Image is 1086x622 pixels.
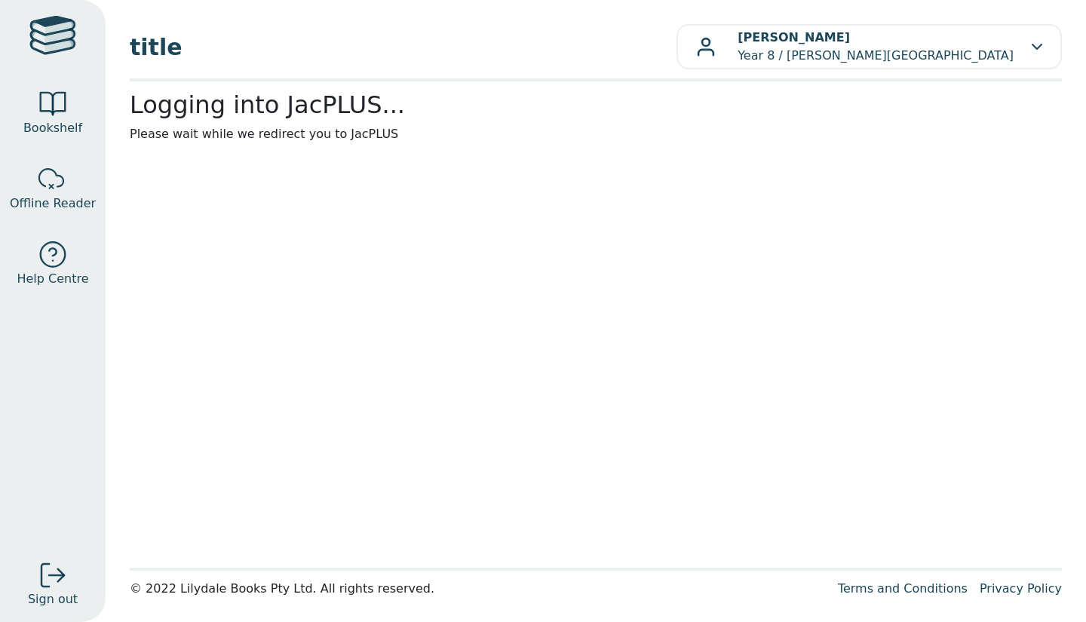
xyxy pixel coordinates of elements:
a: Terms and Conditions [838,581,968,596]
p: Year 8 / [PERSON_NAME][GEOGRAPHIC_DATA] [738,29,1014,65]
span: title [130,30,676,64]
span: Help Centre [17,270,88,288]
span: Bookshelf [23,119,82,137]
span: Sign out [28,590,78,608]
a: Privacy Policy [980,581,1062,596]
p: Please wait while we redirect you to JacPLUS [130,125,1062,143]
button: [PERSON_NAME]Year 8 / [PERSON_NAME][GEOGRAPHIC_DATA] [676,24,1062,69]
span: Offline Reader [10,195,96,213]
b: [PERSON_NAME] [738,30,850,44]
div: © 2022 Lilydale Books Pty Ltd. All rights reserved. [130,580,826,598]
h2: Logging into JacPLUS... [130,90,1062,119]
